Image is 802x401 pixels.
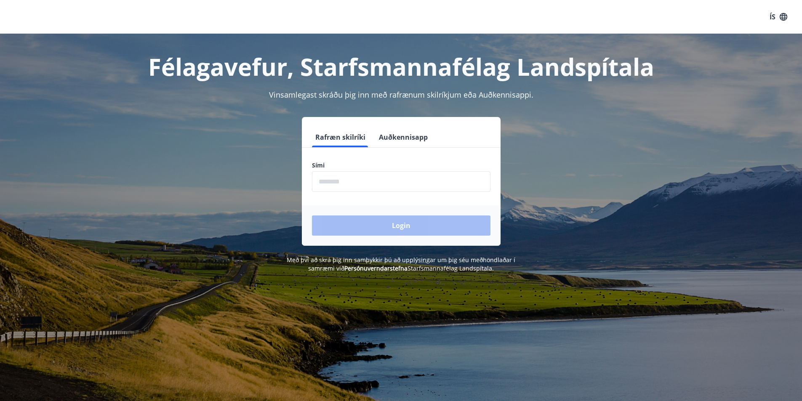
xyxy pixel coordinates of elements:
span: Vinsamlegast skráðu þig inn með rafrænum skilríkjum eða Auðkennisappi. [269,90,533,100]
h1: Félagavefur, Starfsmannafélag Landspítala [108,50,694,82]
button: ÍS [765,9,792,24]
a: Persónuverndarstefna [344,264,408,272]
label: Sími [312,161,490,170]
button: Auðkennisapp [376,127,431,147]
span: Með því að skrá þig inn samþykkir þú að upplýsingar um þig séu meðhöndlaðar í samræmi við Starfsm... [287,256,515,272]
button: Rafræn skilríki [312,127,369,147]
